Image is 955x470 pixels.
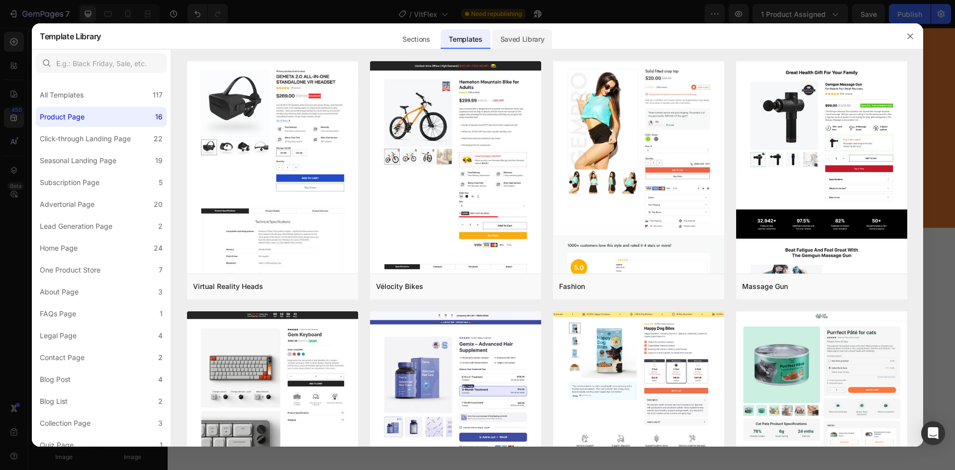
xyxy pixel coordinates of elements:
[921,421,945,445] div: Open Intercom Messenger
[441,29,490,49] div: Templates
[394,29,438,49] div: Sections
[160,308,163,320] div: 1
[559,281,585,292] div: Fashion
[742,281,788,292] div: Massage Gun
[40,308,76,320] div: FAQs Page
[40,89,84,101] div: All Templates
[40,198,95,210] div: Advertorial Page
[40,330,77,342] div: Legal Page
[40,133,131,145] div: Click-through Landing Page
[158,330,163,342] div: 4
[40,177,99,188] div: Subscription Page
[40,23,101,49] h2: Template Library
[158,352,163,364] div: 2
[158,286,163,298] div: 3
[40,286,79,298] div: About Page
[155,111,163,123] div: 16
[40,417,91,429] div: Collection Page
[40,155,116,167] div: Seasonal Landing Page
[154,198,163,210] div: 20
[155,155,163,167] div: 19
[159,177,163,188] div: 5
[160,439,163,451] div: 1
[40,242,78,254] div: Home Page
[40,439,74,451] div: Quiz Page
[402,25,691,61] p: VitFlex ist eine unkomplizierte Möglichkeit, gut für sich selbst zu sorgen. Schon wenige Tropfen ...
[40,374,71,385] div: Blog Post
[159,264,163,276] div: 7
[40,264,100,276] div: One Product Store
[158,417,163,429] div: 3
[401,24,692,62] div: Rich Text Editor. Editing area: main
[40,352,85,364] div: Contact Page
[193,281,263,292] div: Virtual Reality Heads
[158,374,163,385] div: 4
[154,242,163,254] div: 24
[158,220,163,232] div: 2
[40,111,85,123] div: Product Page
[153,89,163,101] div: 117
[40,220,112,232] div: Lead Generation Page
[158,395,163,407] div: 2
[40,395,68,407] div: Blog List
[492,29,553,49] div: Saved Library
[36,53,167,73] input: E.g.: Black Friday, Sale, etc.
[376,281,423,292] div: Vélocity Bikes
[154,133,163,145] div: 22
